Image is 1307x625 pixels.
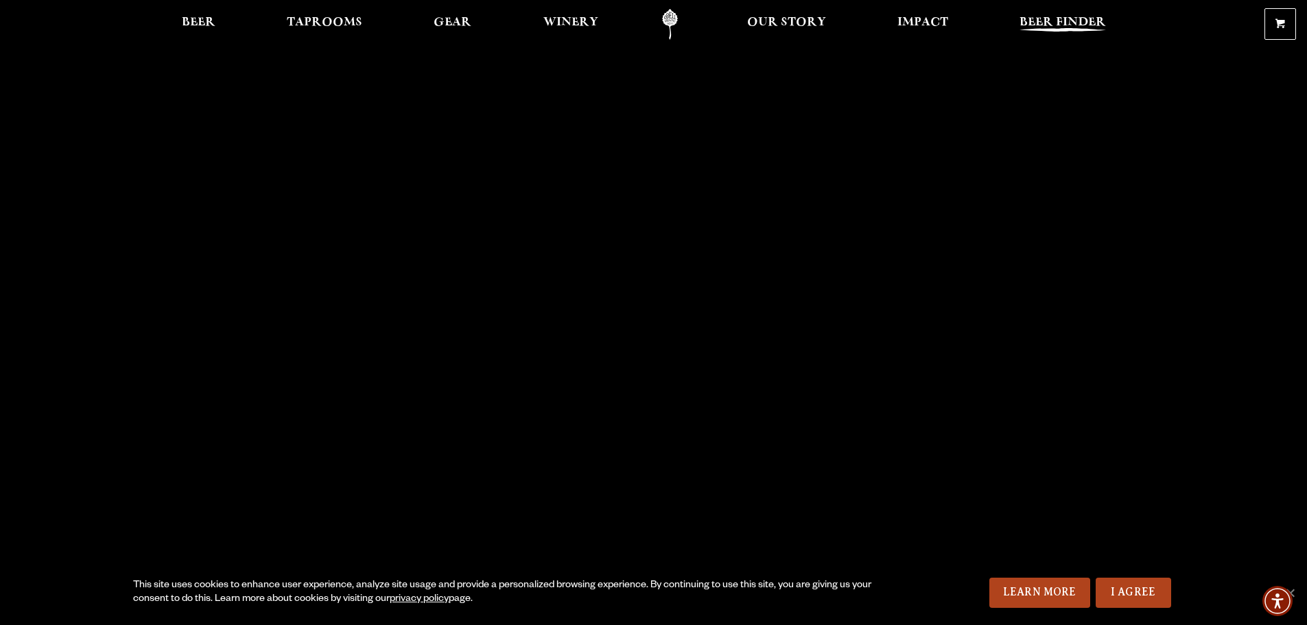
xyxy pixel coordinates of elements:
a: Gear [425,9,480,40]
a: privacy policy [390,594,449,605]
span: Beer Finder [1020,17,1106,28]
a: Winery [534,9,607,40]
a: Beer [173,9,224,40]
span: Winery [543,17,598,28]
a: Learn More [989,578,1090,608]
a: Beer Finder [1011,9,1115,40]
span: Beer [182,17,215,28]
a: Our Story [738,9,835,40]
a: I Agree [1096,578,1171,608]
div: This site uses cookies to enhance user experience, analyze site usage and provide a personalized ... [133,579,876,606]
span: Our Story [747,17,826,28]
div: Accessibility Menu [1262,586,1293,616]
span: Gear [434,17,471,28]
a: Taprooms [278,9,371,40]
a: Impact [888,9,957,40]
span: Impact [897,17,948,28]
span: Taprooms [287,17,362,28]
a: Odell Home [644,9,696,40]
